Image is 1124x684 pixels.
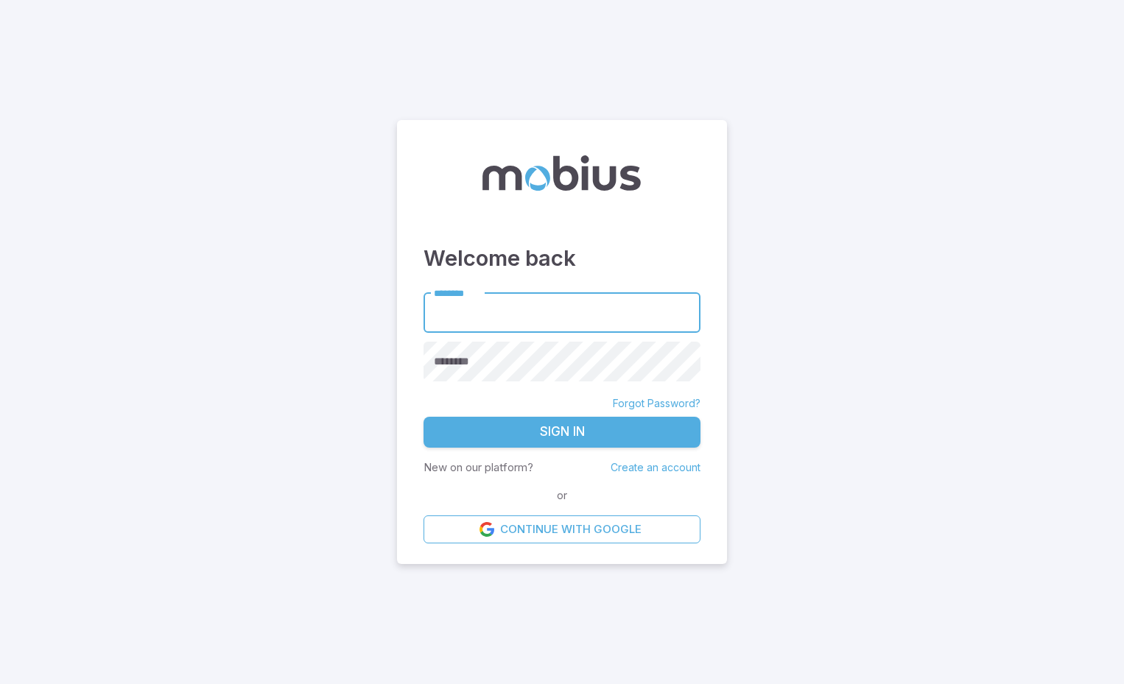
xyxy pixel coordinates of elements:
button: Sign In [424,417,700,448]
a: Create an account [611,461,700,473]
h3: Welcome back [424,242,700,275]
span: or [553,487,571,504]
p: New on our platform? [424,459,533,476]
a: Continue with Google [424,515,700,543]
a: Forgot Password? [613,396,700,411]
